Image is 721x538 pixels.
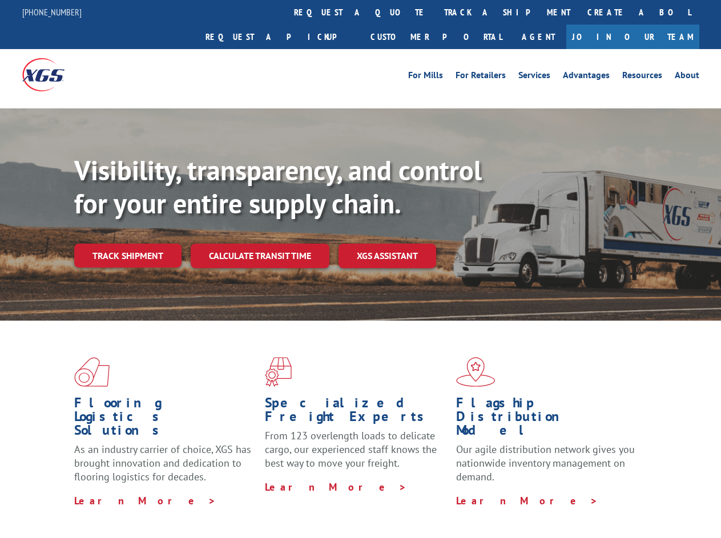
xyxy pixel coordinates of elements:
[563,71,610,83] a: Advantages
[265,396,447,429] h1: Specialized Freight Experts
[74,443,251,483] span: As an industry carrier of choice, XGS has brought innovation and dedication to flooring logistics...
[456,396,638,443] h1: Flagship Distribution Model
[408,71,443,83] a: For Mills
[456,443,635,483] span: Our agile distribution network gives you nationwide inventory management on demand.
[22,6,82,18] a: [PHONE_NUMBER]
[456,494,598,507] a: Learn More >
[74,357,110,387] img: xgs-icon-total-supply-chain-intelligence-red
[518,71,550,83] a: Services
[456,71,506,83] a: For Retailers
[197,25,362,49] a: Request a pickup
[339,244,436,268] a: XGS ASSISTANT
[622,71,662,83] a: Resources
[265,480,407,493] a: Learn More >
[74,152,482,221] b: Visibility, transparency, and control for your entire supply chain.
[74,396,256,443] h1: Flooring Logistics Solutions
[191,244,329,268] a: Calculate transit time
[265,429,447,480] p: From 123 overlength loads to delicate cargo, our experienced staff knows the best way to move you...
[74,244,182,268] a: Track shipment
[74,494,216,507] a: Learn More >
[566,25,699,49] a: Join Our Team
[265,357,292,387] img: xgs-icon-focused-on-flooring-red
[510,25,566,49] a: Agent
[675,71,699,83] a: About
[362,25,510,49] a: Customer Portal
[456,357,496,387] img: xgs-icon-flagship-distribution-model-red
